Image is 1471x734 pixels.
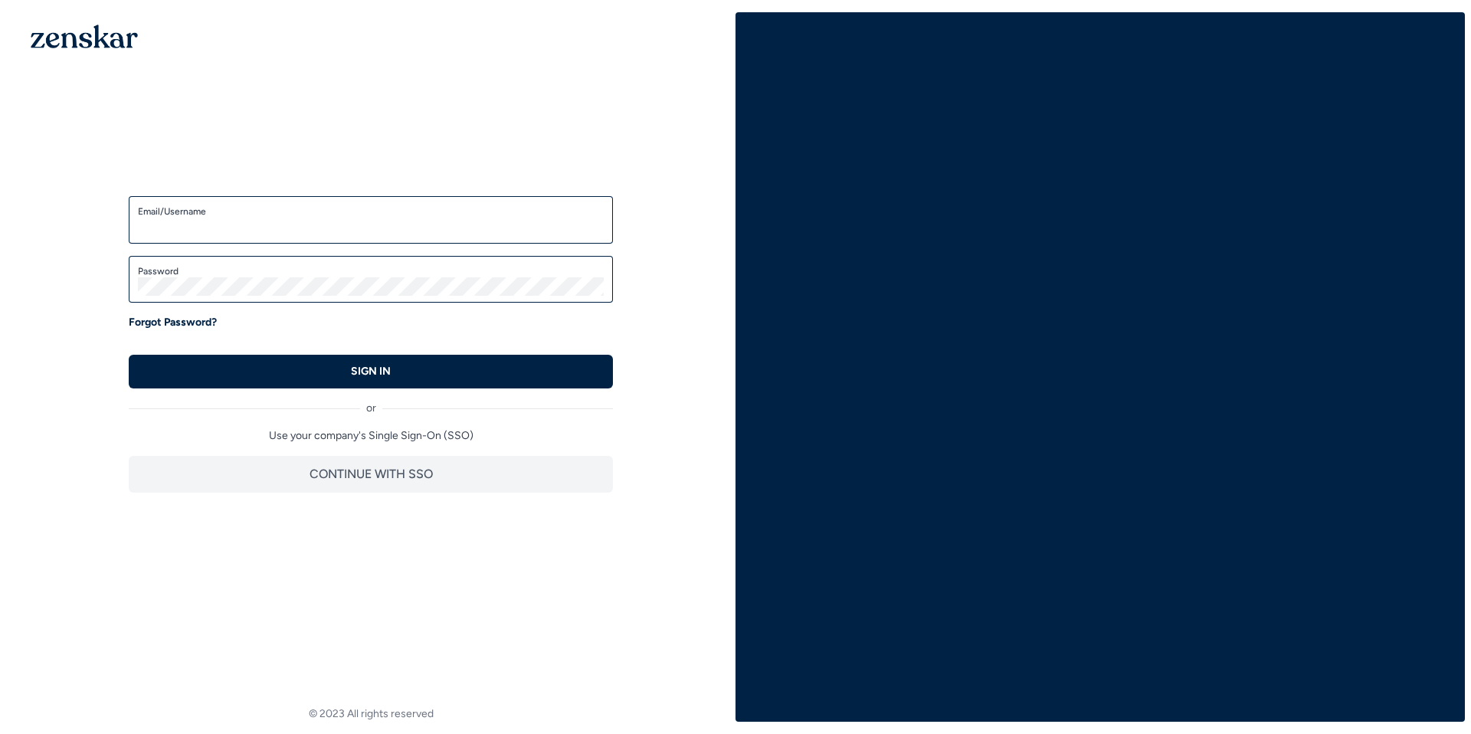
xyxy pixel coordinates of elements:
p: Use your company's Single Sign-On (SSO) [129,428,613,444]
img: 1OGAJ2xQqyY4LXKgY66KYq0eOWRCkrZdAb3gUhuVAqdWPZE9SRJmCz+oDMSn4zDLXe31Ii730ItAGKgCKgCCgCikA4Av8PJUP... [31,25,138,48]
label: Password [138,265,604,277]
button: SIGN IN [129,355,613,388]
p: SIGN IN [351,364,391,379]
div: or [129,388,613,416]
label: Email/Username [138,205,604,218]
footer: © 2023 All rights reserved [6,706,735,722]
a: Forgot Password? [129,315,217,330]
button: CONTINUE WITH SSO [129,456,613,493]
